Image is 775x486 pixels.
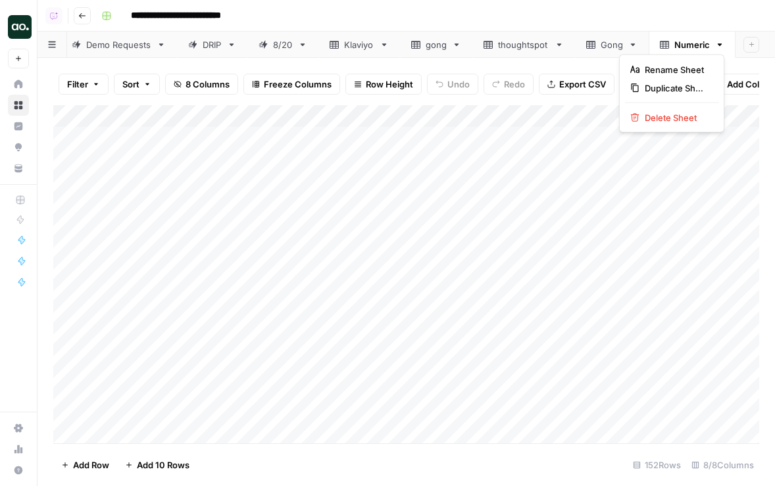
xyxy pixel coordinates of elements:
span: Redo [504,78,525,91]
a: DRIP [177,32,247,58]
div: 8/8 Columns [686,454,759,475]
button: Sort [114,74,160,95]
div: DRIP [203,38,222,51]
a: gong [400,32,472,58]
span: Freeze Columns [264,78,332,91]
span: Duplicate Sheet [645,82,708,95]
a: Browse [8,95,29,116]
a: Your Data [8,158,29,179]
span: Export CSV [559,78,606,91]
div: 8/20 [273,38,293,51]
a: 8/20 [247,32,318,58]
span: Delete Sheet [645,111,708,124]
a: Gong [575,32,649,58]
div: gong [426,38,447,51]
button: 8 Columns [165,74,238,95]
button: Add 10 Rows [117,454,197,475]
a: Settings [8,418,29,439]
button: Help + Support [8,460,29,481]
span: Undo [447,78,470,91]
div: Numeric [674,38,710,51]
span: Row Height [366,78,413,91]
span: Add 10 Rows [137,458,189,472]
a: Home [8,74,29,95]
img: Dillon Test Logo [8,15,32,39]
button: Row Height [345,74,422,95]
a: Klaviyo [318,32,400,58]
button: Freeze Columns [243,74,340,95]
a: Usage [8,439,29,460]
span: Sort [122,78,139,91]
a: thoughtspot [472,32,575,58]
a: Demo Requests [61,32,177,58]
button: Undo [427,74,478,95]
button: Workspace: Dillon Test [8,11,29,43]
div: thoughtspot [498,38,549,51]
button: Export CSV [539,74,614,95]
span: 8 Columns [186,78,230,91]
div: 152 Rows [628,454,686,475]
a: Insights [8,116,29,137]
div: Demo Requests [86,38,151,51]
span: Rename Sheet [645,63,708,76]
span: Add Row [73,458,109,472]
span: Filter [67,78,88,91]
button: Filter [59,74,109,95]
a: Opportunities [8,137,29,158]
button: Redo [484,74,534,95]
a: Numeric [649,32,736,58]
button: Add Row [53,454,117,475]
div: Gong [601,38,623,51]
div: Klaviyo [344,38,374,51]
